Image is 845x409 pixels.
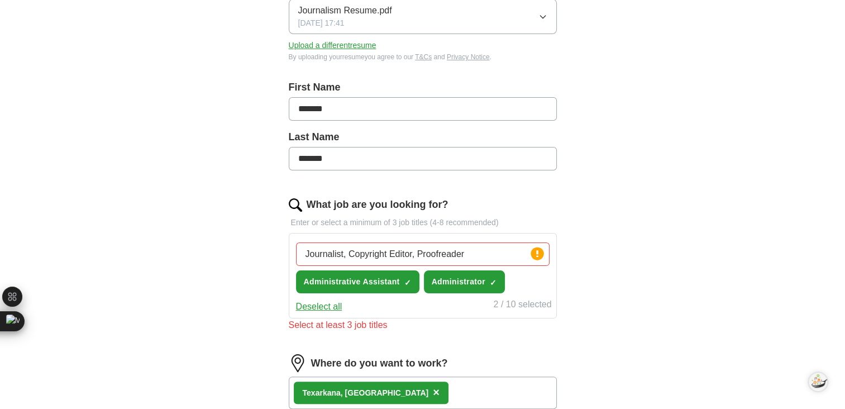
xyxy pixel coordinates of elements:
[432,276,485,288] span: Administrator
[433,384,440,401] button: ×
[298,17,345,29] span: [DATE] 17:41
[289,354,307,372] img: location.png
[303,387,429,399] div: , [GEOGRAPHIC_DATA]
[289,130,557,145] label: Last Name
[490,278,497,287] span: ✓
[404,278,411,287] span: ✓
[289,40,376,51] button: Upload a differentresume
[415,53,432,61] a: T&Cs
[307,197,448,212] label: What job are you looking for?
[433,386,440,398] span: ×
[304,276,400,288] span: Administrative Assistant
[289,52,557,62] div: By uploading your resume you agree to our and .
[296,270,419,293] button: Administrative Assistant✓
[289,217,557,229] p: Enter or select a minimum of 3 job titles (4-8 recommended)
[296,242,550,266] input: Type a job title and press enter
[424,270,505,293] button: Administrator✓
[303,388,341,397] strong: Texarkana
[311,356,448,371] label: Where do you want to work?
[289,318,557,332] div: Select at least 3 job titles
[289,80,557,95] label: First Name
[493,298,551,313] div: 2 / 10 selected
[447,53,490,61] a: Privacy Notice
[296,300,342,313] button: Deselect all
[298,4,392,17] span: Journalism Resume.pdf
[289,198,302,212] img: search.png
